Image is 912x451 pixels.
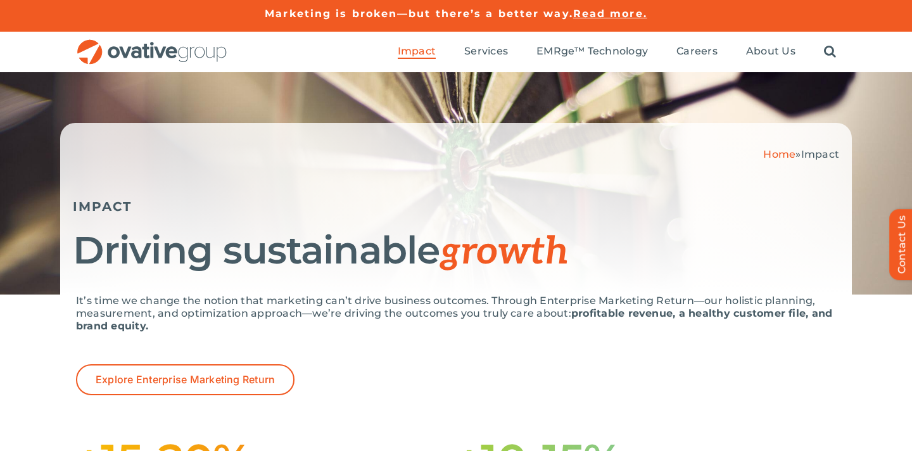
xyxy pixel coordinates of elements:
a: Home [763,148,795,160]
p: It’s time we change the notion that marketing can’t drive business outcomes. Through Enterprise M... [76,295,836,333]
a: About Us [746,45,795,59]
span: EMRge™ Technology [536,45,648,58]
a: Impact [398,45,436,59]
a: EMRge™ Technology [536,45,648,59]
nav: Menu [398,32,836,72]
a: Search [824,45,836,59]
span: Careers [676,45,718,58]
a: Services [464,45,508,59]
a: OG_Full_horizontal_RGB [76,38,228,50]
h5: IMPACT [73,199,839,214]
span: Impact [801,148,839,160]
span: Explore Enterprise Marketing Return [96,374,275,386]
a: Explore Enterprise Marketing Return [76,364,294,395]
a: Read more. [573,8,647,20]
span: Services [464,45,508,58]
span: growth [440,229,569,275]
a: Marketing is broken—but there’s a better way. [265,8,573,20]
a: Careers [676,45,718,59]
strong: profitable revenue, a healthy customer file, and brand equity. [76,307,832,332]
span: About Us [746,45,795,58]
span: Impact [398,45,436,58]
h1: Driving sustainable [73,230,839,272]
span: » [763,148,839,160]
